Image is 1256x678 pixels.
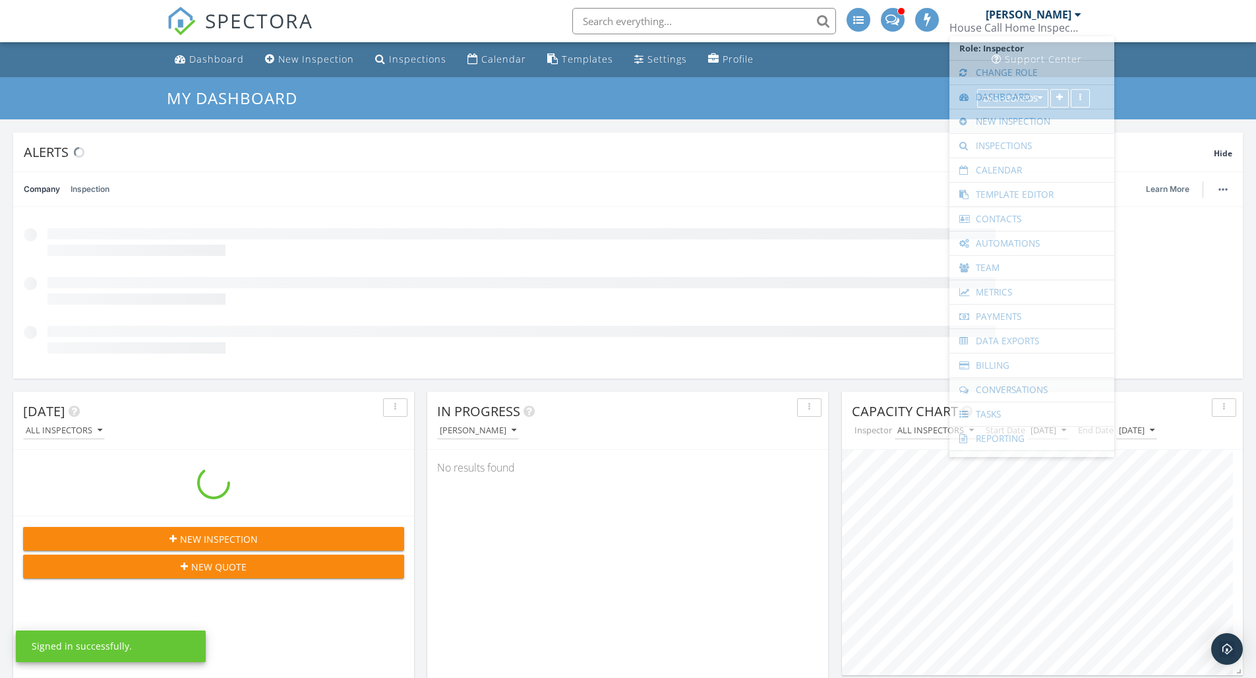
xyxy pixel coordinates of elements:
span: Capacity Chart [852,402,958,420]
span: New Inspection [180,532,258,546]
a: Dashboard [956,85,1108,109]
a: Advanced [956,451,1108,476]
div: House Call Home Inspection & Pest Control [949,21,1081,34]
button: [DATE] [1116,422,1157,440]
div: Profile [723,53,754,65]
div: Dashboard [189,53,244,65]
a: Company Profile [703,47,759,72]
div: Templates [562,53,613,65]
div: [DATE] [1119,426,1154,435]
button: New Quote [23,555,404,578]
div: Settings [647,53,687,65]
a: Payments [956,305,1108,328]
span: In Progress [437,402,520,420]
img: The Best Home Inspection Software - Spectora [167,7,196,36]
a: Reporting [956,427,1108,450]
a: Company [24,172,60,206]
a: Learn More [1146,183,1197,196]
div: Inspections [389,53,446,65]
a: Tasks [956,402,1108,426]
a: Inspections [956,134,1108,158]
a: Team [956,256,1108,280]
div: New Inspection [278,53,354,65]
a: Settings [629,47,692,72]
input: Search everything... [572,8,836,34]
div: No results found [427,450,828,485]
a: Data Exports [956,329,1108,353]
div: All Inspectors [26,426,102,435]
button: All Inspectors [23,422,105,440]
a: Inspections [370,47,452,72]
a: Change Role [956,61,1108,84]
div: Calendar [481,53,526,65]
a: Dashboard [169,47,249,72]
div: Signed in successfully. [32,640,132,653]
a: New Inspection [956,109,1108,133]
a: New Inspection [260,47,359,72]
img: ellipsis-632cfdd7c38ec3a7d453.svg [1218,188,1228,191]
a: Contacts [956,207,1108,231]
div: Open Intercom Messenger [1211,633,1243,665]
div: [PERSON_NAME] [440,426,516,435]
a: Template Editor [956,183,1108,206]
div: All Inspectors [897,426,974,435]
a: Metrics [956,280,1108,304]
button: New Inspection [23,527,404,551]
div: [PERSON_NAME] [986,8,1071,21]
a: Calendar [462,47,531,72]
a: Inspection [71,172,109,206]
button: All Inspectors [895,422,976,440]
a: Templates [542,47,618,72]
span: New Quote [191,560,247,574]
a: Automations [956,231,1108,255]
span: SPECTORA [205,7,313,34]
label: Inspector [852,421,895,439]
a: Calendar [956,158,1108,182]
a: Conversations [956,378,1108,402]
a: Billing [956,354,1108,377]
span: Role: Inspector [956,36,1108,60]
a: My Dashboard [167,87,309,109]
button: [PERSON_NAME] [437,422,519,440]
div: Alerts [24,143,1214,161]
a: SPECTORA [167,18,313,46]
span: [DATE] [23,402,65,420]
span: Hide [1214,148,1232,159]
